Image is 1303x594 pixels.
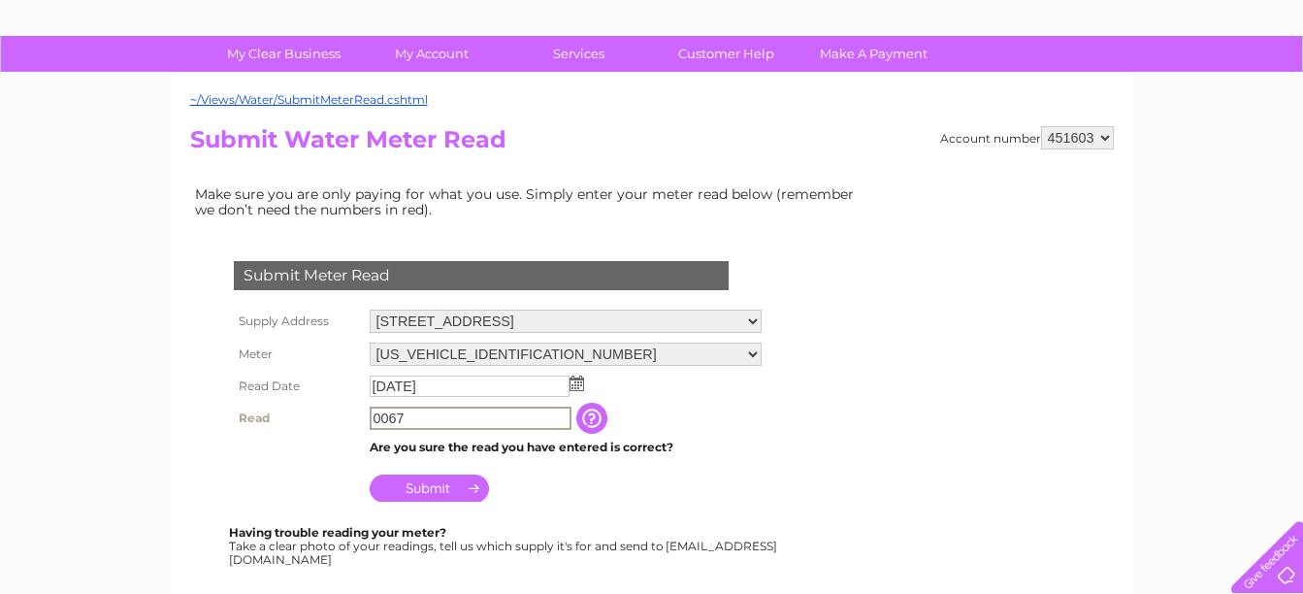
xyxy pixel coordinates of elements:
[229,371,365,402] th: Read Date
[190,92,428,107] a: ~/Views/Water/SubmitMeterRead.cshtml
[229,402,365,435] th: Read
[229,525,446,540] b: Having trouble reading your meter?
[194,11,1111,94] div: Clear Business is a trading name of Verastar Limited (registered in [GEOGRAPHIC_DATA] No. 3667643...
[1064,82,1123,97] a: Telecoms
[370,475,489,502] input: Submit
[940,126,1114,149] div: Account number
[234,261,729,290] div: Submit Meter Read
[190,181,869,222] td: Make sure you are only paying for what you use. Simply enter your meter read below (remember we d...
[1134,82,1162,97] a: Blog
[1010,82,1053,97] a: Energy
[204,36,364,72] a: My Clear Business
[794,36,954,72] a: Make A Payment
[499,36,659,72] a: Services
[1174,82,1222,97] a: Contact
[229,526,780,566] div: Take a clear photo of your readings, tell us which supply it's for and send to [EMAIL_ADDRESS][DO...
[351,36,511,72] a: My Account
[229,305,365,338] th: Supply Address
[190,126,1114,163] h2: Submit Water Meter Read
[365,435,766,460] td: Are you sure the read you have entered is correct?
[646,36,806,72] a: Customer Help
[576,403,611,434] input: Information
[961,82,998,97] a: Water
[937,10,1071,34] a: 0333 014 3131
[570,376,584,391] img: ...
[229,338,365,371] th: Meter
[46,50,145,110] img: logo.png
[1239,82,1285,97] a: Log out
